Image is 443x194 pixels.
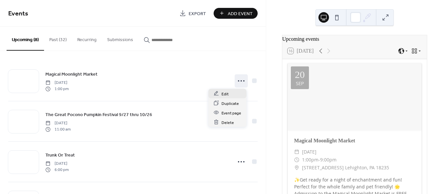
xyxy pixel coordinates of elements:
[294,148,299,156] div: ​
[45,152,75,159] span: Trunk Or Treat
[288,137,422,145] div: Magical Moonlight Market
[295,70,305,80] div: 20
[102,27,138,50] button: Submissions
[45,161,69,167] span: [DATE]
[175,8,211,19] a: Export
[45,151,75,159] a: Trunk Or Treat
[44,27,72,50] button: Past (32)
[294,164,299,172] div: ​
[282,35,427,43] div: Upcoming events
[320,156,337,164] span: 9:00pm
[45,71,98,78] span: Magical Moonlight Market
[221,119,234,126] span: Delete
[72,27,102,50] button: Recurring
[45,86,69,92] span: 1:00 pm
[45,167,69,173] span: 6:00 pm
[228,10,253,17] span: Add Event
[302,148,316,156] span: [DATE]
[221,109,241,116] span: Event page
[45,120,71,126] span: [DATE]
[214,8,258,19] button: Add Event
[296,81,304,86] div: Sep
[8,7,28,20] span: Events
[189,10,206,17] span: Export
[45,111,152,118] a: The Great Pocono Pumpkin Festival 9/27 thru 10/26
[45,126,71,132] span: 11:00 am
[45,70,98,78] a: Magical Moonlight Market
[221,90,229,97] span: Edit
[302,164,389,172] span: [STREET_ADDRESS] Lehighton, PA 18235
[318,156,320,164] span: -
[302,156,318,164] span: 1:00pm
[221,100,239,107] span: Duplicate
[7,27,44,51] button: Upcoming (8)
[45,80,69,86] span: [DATE]
[294,156,299,164] div: ​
